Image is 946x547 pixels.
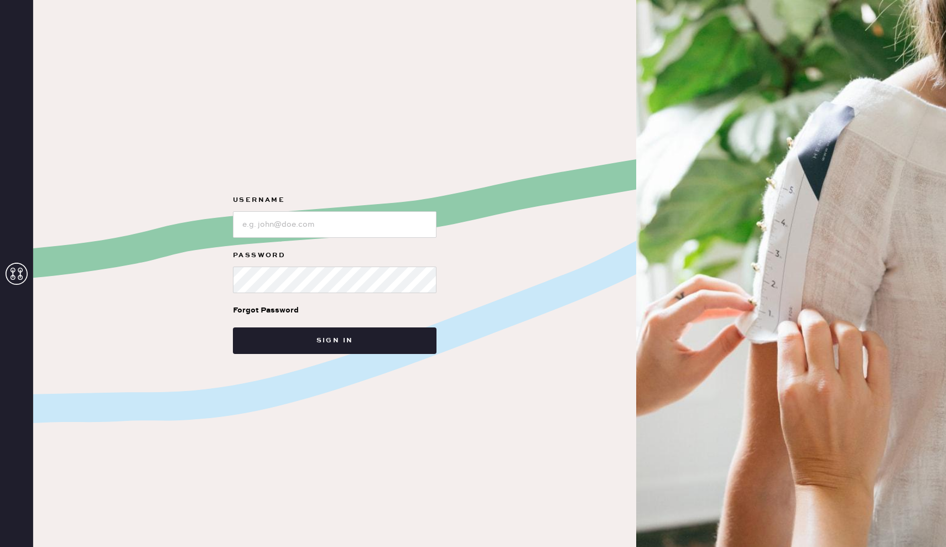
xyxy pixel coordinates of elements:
[233,293,299,327] a: Forgot Password
[233,211,436,238] input: e.g. john@doe.com
[233,327,436,354] button: Sign in
[233,194,436,207] label: Username
[233,304,299,316] div: Forgot Password
[233,249,436,262] label: Password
